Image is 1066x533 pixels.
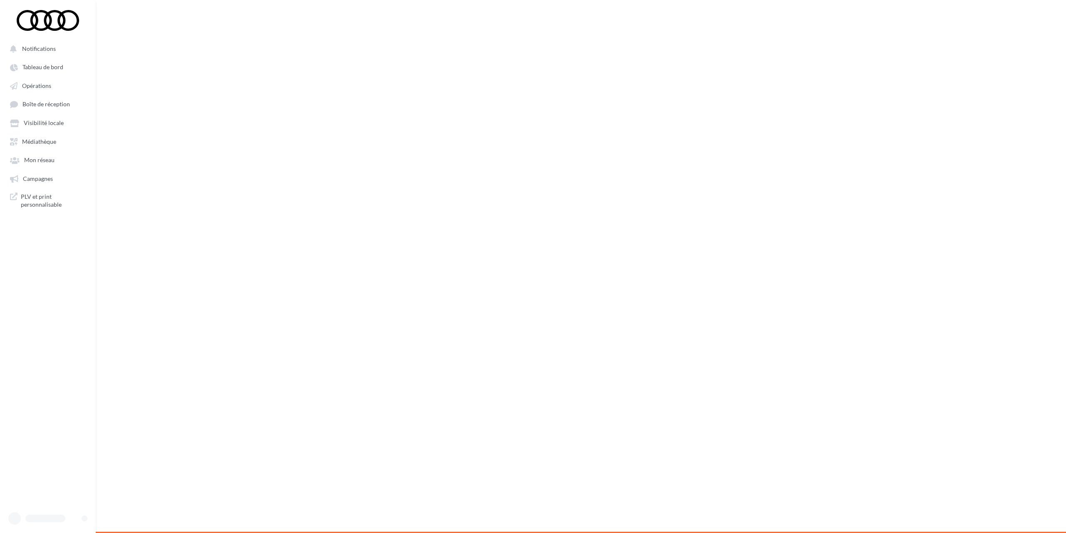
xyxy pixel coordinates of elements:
a: Campagnes [5,171,91,186]
span: Médiathèque [22,138,56,145]
a: Tableau de bord [5,59,91,74]
span: Tableau de bord [22,64,63,71]
button: Notifications [5,41,87,56]
a: Opérations [5,78,91,93]
span: Notifications [22,45,56,52]
a: Boîte de réception [5,96,91,112]
span: Mon réseau [24,157,55,164]
a: Visibilité locale [5,115,91,130]
span: Opérations [22,82,51,89]
span: Boîte de réception [22,101,70,108]
span: Visibilité locale [24,120,64,127]
a: Mon réseau [5,152,91,167]
span: Campagnes [23,175,53,182]
span: PLV et print personnalisable [21,193,86,209]
a: PLV et print personnalisable [5,189,91,212]
a: Médiathèque [5,134,91,149]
